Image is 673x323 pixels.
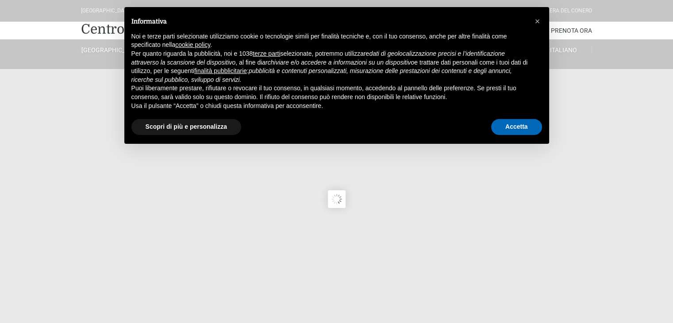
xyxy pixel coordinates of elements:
[551,22,592,39] a: Prenota Ora
[131,50,505,66] em: dati di geolocalizzazione precisi e l’identificazione attraverso la scansione del dispositivo
[131,18,528,25] h2: Informativa
[535,46,592,54] a: Italiano
[194,67,247,76] button: finalità pubblicitarie
[175,41,210,48] a: cookie policy
[81,20,252,38] a: Centro Vacanze De Angelis
[81,46,138,54] a: [GEOGRAPHIC_DATA]
[550,46,577,54] span: Italiano
[131,102,528,111] p: Usa il pulsante “Accetta” o chiudi questa informativa per acconsentire.
[491,119,542,135] button: Accetta
[253,50,280,58] button: terze parti
[131,84,528,101] p: Puoi liberamente prestare, rifiutare o revocare il tuo consenso, in qualsiasi momento, accedendo ...
[131,67,512,83] em: pubblicità e contenuti personalizzati, misurazione delle prestazioni dei contenuti e degli annunc...
[131,50,528,84] p: Per quanto riguarda la pubblicità, noi e 1038 selezionate, potremmo utilizzare , al fine di e tra...
[540,7,592,15] div: Riviera Del Conero
[531,14,545,28] button: Chiudi questa informativa
[535,16,540,26] span: ×
[131,119,241,135] button: Scopri di più e personalizza
[131,32,528,50] p: Noi e terze parti selezionate utilizziamo cookie o tecnologie simili per finalità tecniche e, con...
[81,7,132,15] div: [GEOGRAPHIC_DATA]
[262,59,414,66] em: archiviare e/o accedere a informazioni su un dispositivo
